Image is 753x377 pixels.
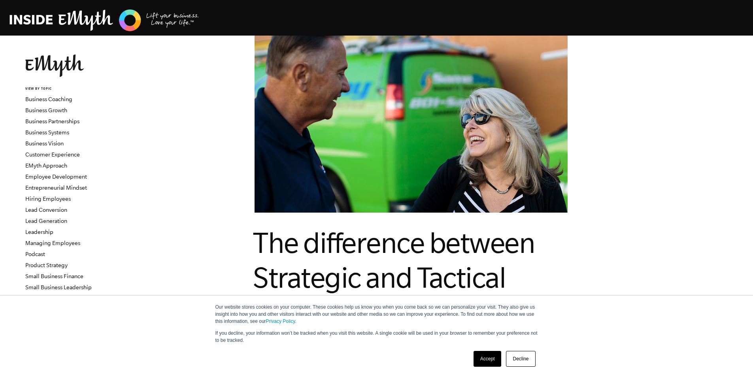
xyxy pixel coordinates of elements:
a: Accept [474,351,502,367]
a: Small Business Leadership [25,284,92,290]
a: Privacy Policy [266,319,295,324]
a: Business Vision [25,140,64,147]
span: The difference between Strategic and Tactical Work [253,226,535,328]
a: Business Partnerships [25,118,79,124]
p: Our website stores cookies on your computer. These cookies help us know you when you come back so... [215,303,538,325]
a: Lead Conversion [25,207,67,213]
a: Hiring Employees [25,196,71,202]
p: If you decline, your information won’t be tracked when you visit this website. A single cookie wi... [215,330,538,344]
a: Business Systems [25,129,69,136]
img: EMyth Business Coaching [9,8,199,32]
a: Entrepreneurial Mindset [25,185,87,191]
a: Small Business Finance [25,273,83,279]
a: Employee Development [25,173,87,180]
img: EMyth [25,55,84,77]
a: Product Strategy [25,262,68,268]
a: Leadership [25,229,53,235]
a: Podcast [25,251,45,257]
a: Customer Experience [25,151,80,158]
h6: VIEW BY TOPIC [25,87,121,92]
a: Decline [506,351,535,367]
a: Business Growth [25,107,67,113]
a: Lead Generation [25,218,67,224]
a: Business Coaching [25,96,72,102]
a: EMyth Approach [25,162,67,169]
a: Managing Employees [25,240,80,246]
